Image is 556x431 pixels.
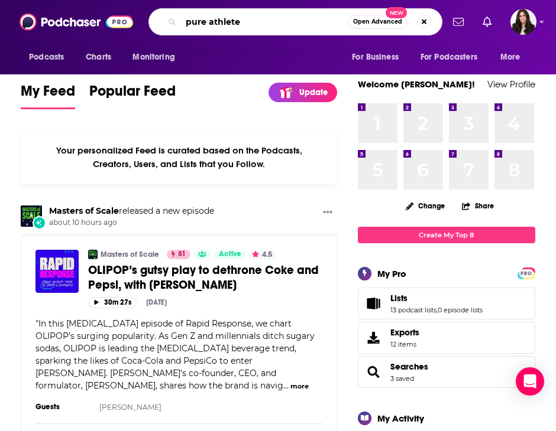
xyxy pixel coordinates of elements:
a: OLIPOP’s gutsy play to dethrone Coke and Pepsi, with [PERSON_NAME] [88,263,322,292]
span: For Business [352,49,399,66]
span: In this [MEDICAL_DATA] episode of Rapid Response, we chart OLIPOP’s surging popularity. As Gen Z ... [35,318,315,391]
a: Show notifications dropdown [448,12,468,32]
a: Lists [390,293,483,303]
button: Open AdvancedNew [348,15,408,29]
p: Update [299,87,328,97]
a: Welcome [PERSON_NAME]! [358,79,475,90]
h3: Guests [35,402,89,412]
span: For Podcasters [421,49,477,66]
img: Masters of Scale [21,205,42,227]
a: PRO [519,268,534,277]
a: Searches [390,361,428,372]
button: 4.5 [248,250,276,259]
a: Create My Top 8 [358,227,535,243]
span: Active [219,249,241,260]
a: Searches [362,364,386,380]
span: Monitoring [132,49,174,66]
button: open menu [413,46,494,68]
a: Masters of Scale [101,250,159,259]
span: about 10 hours ago [49,218,214,228]
span: Lists [358,288,535,319]
span: Charts [86,49,111,66]
a: Masters of Scale [49,205,119,216]
button: Show More Button [318,205,337,220]
a: Lists [362,295,386,312]
img: OLIPOP’s gutsy play to dethrone Coke and Pepsi, with Ben Goodwin [35,250,79,293]
span: PRO [519,269,534,278]
div: Search podcasts, credits, & more... [148,8,442,35]
span: ... [283,380,289,391]
div: [DATE] [146,298,167,306]
a: Active [214,250,246,259]
button: Change [399,198,452,213]
input: Search podcasts, credits, & more... [181,12,348,31]
span: Lists [390,293,408,303]
span: Exports [390,327,419,338]
div: Your personalized Feed is curated based on the Podcasts, Creators, Users, and Lists that you Follow. [21,130,337,184]
a: Exports [358,322,535,354]
span: My Feed [21,82,75,107]
a: 81 [167,250,190,259]
div: My Activity [377,413,424,424]
button: more [290,381,309,391]
a: 13 podcast lists [390,306,437,314]
img: Masters of Scale [88,250,98,259]
span: Exports [362,329,386,346]
button: open menu [21,46,79,68]
span: 12 items [390,340,419,348]
span: OLIPOP’s gutsy play to dethrone Coke and Pepsi, with [PERSON_NAME] [88,263,319,292]
a: Popular Feed [89,82,176,109]
div: My Pro [377,268,406,279]
span: More [500,49,521,66]
button: Show profile menu [510,9,536,35]
span: Podcasts [29,49,64,66]
button: 30m 27s [88,297,137,308]
span: , [437,306,438,314]
span: " [35,318,315,391]
span: Logged in as RebeccaShapiro [510,9,536,35]
h3: released a new episode [49,205,214,217]
button: open menu [344,46,413,68]
div: New Episode [33,216,46,229]
a: Update [269,83,337,102]
a: 3 saved [390,374,414,383]
a: Show notifications dropdown [478,12,496,32]
span: 81 [178,249,186,260]
div: Open Intercom Messenger [516,367,544,396]
a: 0 episode lists [438,306,483,314]
a: View Profile [487,79,535,90]
button: Share [461,194,494,217]
span: Open Advanced [353,19,402,25]
a: My Feed [21,82,75,109]
span: Searches [358,356,535,388]
span: New [386,7,407,18]
a: Charts [78,46,118,68]
img: User Profile [510,9,536,35]
a: [PERSON_NAME] [99,403,161,412]
span: Popular Feed [89,82,176,107]
button: open menu [124,46,190,68]
button: open menu [492,46,535,68]
img: Podchaser - Follow, Share and Rate Podcasts [20,11,133,33]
